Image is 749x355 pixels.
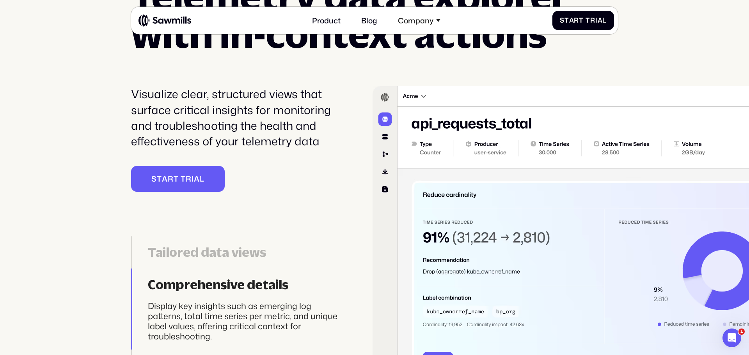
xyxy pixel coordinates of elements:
[356,10,383,30] a: Blog
[151,174,157,183] span: S
[595,16,598,24] span: i
[579,16,584,24] span: t
[598,16,603,24] span: a
[131,86,346,149] div: Visualize clear, structured views that surface critical insights for monitoring and troubleshooti...
[181,174,186,183] span: T
[148,245,346,260] div: Tailored data views
[564,16,569,24] span: t
[157,174,162,183] span: t
[392,10,446,30] div: Company
[586,16,590,24] span: T
[560,16,564,24] span: S
[738,329,745,335] span: 1
[162,174,168,183] span: a
[552,11,614,30] a: StartTrial
[200,174,204,183] span: l
[194,174,200,183] span: a
[168,174,174,183] span: r
[398,16,433,25] div: Company
[192,174,194,183] span: i
[569,16,574,24] span: a
[186,174,192,183] span: r
[174,174,179,183] span: t
[307,10,346,30] a: Product
[131,166,225,192] a: StartTrial
[148,277,346,293] div: Comprehensive details
[602,16,607,24] span: l
[722,329,741,347] iframe: Intercom live chat
[574,16,579,24] span: r
[148,301,346,341] div: Display key insights such as emerging log patterns, total time series per metric, and unique labe...
[590,16,595,24] span: r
